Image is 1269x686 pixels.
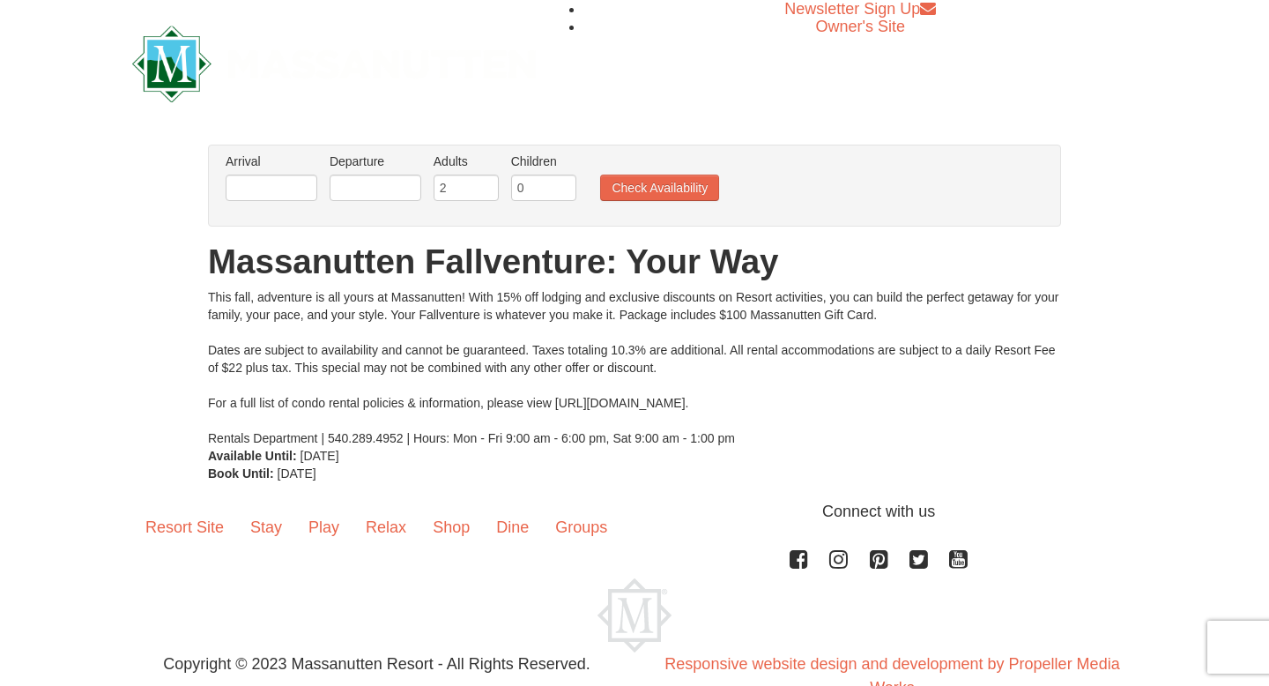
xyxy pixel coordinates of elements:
[330,153,421,170] label: Departure
[511,153,576,170] label: Children
[208,449,297,463] strong: Available Until:
[226,153,317,170] label: Arrival
[483,500,542,555] a: Dine
[237,500,295,555] a: Stay
[132,500,1137,524] p: Connect with us
[434,153,499,170] label: Adults
[352,500,419,555] a: Relax
[132,26,536,102] img: Massanutten Resort Logo
[542,500,620,555] a: Groups
[278,466,316,481] span: [DATE]
[295,500,352,555] a: Play
[597,578,672,652] img: Massanutten Resort Logo
[119,652,634,676] p: Copyright © 2023 Massanutten Resort - All Rights Reserved.
[419,500,483,555] a: Shop
[301,449,339,463] span: [DATE]
[132,41,536,82] a: Massanutten Resort
[208,288,1061,447] div: This fall, adventure is all yours at Massanutten! With 15% off lodging and exclusive discounts on...
[816,18,905,35] a: Owner's Site
[208,244,1061,280] h1: Massanutten Fallventure: Your Way
[600,175,719,201] button: Check Availability
[132,500,237,555] a: Resort Site
[208,466,274,481] strong: Book Until:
